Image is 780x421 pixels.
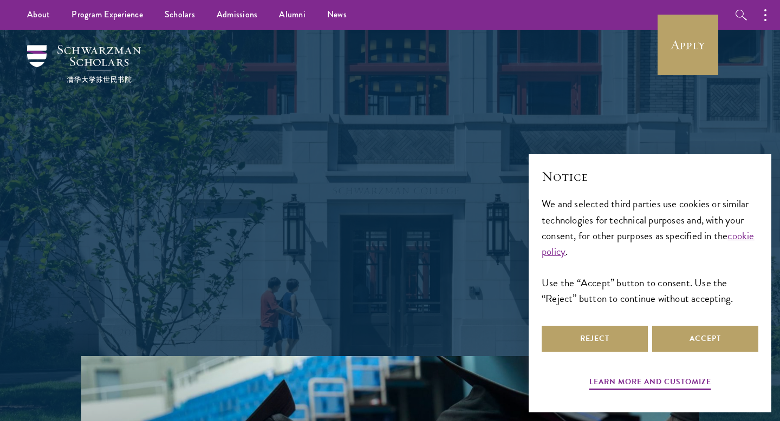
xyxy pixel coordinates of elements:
a: cookie policy [542,228,755,259]
a: Apply [658,15,718,75]
button: Accept [652,326,758,352]
h2: Notice [542,167,758,186]
img: Schwarzman Scholars [27,45,141,83]
button: Learn more and customize [589,375,711,392]
button: Reject [542,326,648,352]
div: We and selected third parties use cookies or similar technologies for technical purposes and, wit... [542,196,758,306]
